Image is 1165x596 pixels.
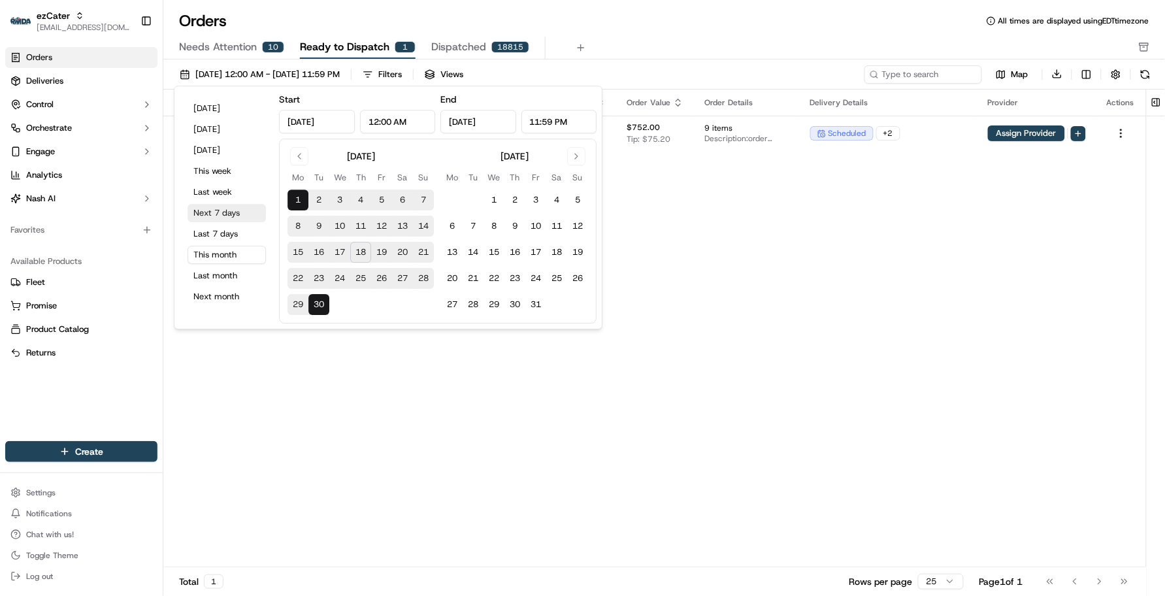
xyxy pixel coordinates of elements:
[26,75,63,87] span: Deliveries
[26,347,56,359] span: Returns
[371,171,392,184] th: Friday
[504,190,525,210] button: 2
[279,110,355,133] input: Date
[37,9,70,22] button: ezCater
[440,93,456,105] label: End
[431,39,486,55] span: Dispatched
[1107,97,1136,108] div: Actions
[13,13,39,39] img: Nash
[188,183,266,201] button: Last week
[5,342,157,363] button: Returns
[350,190,371,210] button: 4
[5,546,157,565] button: Toggle Theme
[13,52,238,73] p: Welcome 👋
[484,242,504,263] button: 15
[5,272,157,293] button: Fleet
[308,190,329,210] button: 2
[413,242,434,263] button: 21
[413,268,434,289] button: 28
[392,190,413,210] button: 6
[484,171,504,184] th: Wednesday
[546,216,567,237] button: 11
[26,169,62,181] span: Analytics
[484,190,504,210] button: 1
[484,294,504,315] button: 29
[308,171,329,184] th: Tuesday
[5,188,157,209] button: Nash AI
[308,242,329,263] button: 16
[10,276,152,288] a: Fleet
[5,118,157,139] button: Orchestrate
[5,71,157,91] a: Deliveries
[463,294,484,315] button: 28
[5,141,157,162] button: Engage
[26,529,74,540] span: Chat with us!
[37,22,130,33] button: [EMAIL_ADDRESS][DOMAIN_NAME]
[627,97,683,108] div: Order Value
[371,216,392,237] button: 12
[440,110,516,133] input: Date
[504,171,525,184] th: Thursday
[188,246,266,264] button: This month
[627,122,660,133] span: $752.00
[504,242,525,263] button: 16
[988,97,1086,108] div: Provider
[26,550,78,561] span: Toggle Theme
[26,122,72,134] span: Orchestrate
[204,574,223,589] div: 1
[849,575,913,588] p: Rows per page
[979,575,1023,588] div: Page 1 of 1
[5,220,157,240] div: Favorites
[10,347,152,359] a: Returns
[13,125,37,148] img: 1736555255976-a54dd68f-1ca7-489b-9aae-adbdc363a1c4
[5,319,157,340] button: Product Catalog
[44,125,214,138] div: Start new chat
[463,268,484,289] button: 21
[279,93,300,105] label: Start
[26,190,100,203] span: Knowledge Base
[188,267,266,285] button: Last month
[179,574,223,589] div: Total
[501,150,529,163] div: [DATE]
[627,134,670,144] span: Tip: $75.20
[188,120,266,139] button: [DATE]
[546,171,567,184] th: Saturday
[413,171,434,184] th: Sunday
[504,268,525,289] button: 23
[26,52,52,63] span: Orders
[546,242,567,263] button: 18
[371,242,392,263] button: 19
[329,242,350,263] button: 17
[13,191,24,201] div: 📗
[829,128,866,139] span: scheduled
[5,165,157,186] a: Analytics
[8,184,105,208] a: 📗Knowledge Base
[5,295,157,316] button: Promise
[308,294,329,315] button: 30
[704,97,789,108] div: Order Details
[308,216,329,237] button: 9
[350,216,371,237] button: 11
[300,39,389,55] span: Ready to Dispatch
[525,216,546,237] button: 10
[195,69,340,80] span: [DATE] 12:00 AM - [DATE] 11:59 PM
[188,141,266,159] button: [DATE]
[222,129,238,144] button: Start new chat
[287,294,308,315] button: 29
[34,84,235,98] input: Got a question? Start typing here...
[484,216,504,237] button: 8
[188,204,266,222] button: Next 7 days
[174,65,346,84] button: [DATE] 12:00 AM - [DATE] 11:59 PM
[521,110,597,133] input: Time
[371,268,392,289] button: 26
[26,146,55,157] span: Engage
[567,171,588,184] th: Sunday
[329,268,350,289] button: 24
[5,47,157,68] a: Orders
[988,125,1065,141] button: Assign Provider
[491,41,529,53] div: 18815
[442,294,463,315] button: 27
[26,193,56,205] span: Nash AI
[350,242,371,263] button: 18
[504,294,525,315] button: 30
